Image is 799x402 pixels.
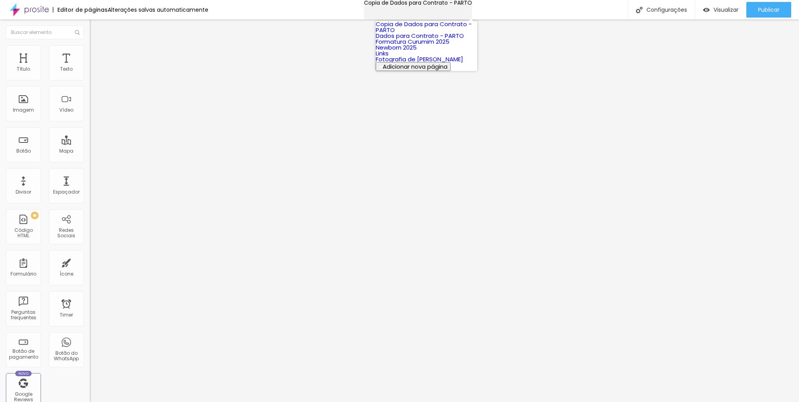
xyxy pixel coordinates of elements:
[90,20,799,402] iframe: Editor
[376,49,389,57] a: Links
[376,37,449,46] a: Formatura Curumim 2025
[11,271,36,277] div: Formulário
[376,55,463,63] a: Fotografia de [PERSON_NAME]
[376,43,417,52] a: Newborn 2025
[16,189,31,195] div: Divisor
[13,107,34,113] div: Imagem
[383,62,447,71] span: Adicionar nova página
[53,7,108,12] div: Editor de páginas
[51,350,82,362] div: Botão do WhatsApp
[51,228,82,239] div: Redes Sociais
[75,30,80,35] img: Icone
[17,66,30,72] div: Título
[714,7,739,13] span: Visualizar
[60,312,73,318] div: Timer
[53,189,80,195] div: Espaçador
[108,7,208,12] div: Alterações salvas automaticamente
[746,2,791,18] button: Publicar
[8,349,39,360] div: Botão de pagamento
[60,271,73,277] div: Ícone
[60,66,73,72] div: Texto
[695,2,746,18] button: Visualizar
[376,62,451,71] button: Adicionar nova página
[59,107,73,113] div: Vídeo
[703,7,710,13] img: view-1.svg
[376,20,472,34] a: Copia de Dados para Contrato - PARTO
[8,228,39,239] div: Código HTML
[636,7,643,13] img: Icone
[758,7,779,13] span: Publicar
[16,148,31,154] div: Botão
[59,148,73,154] div: Mapa
[15,371,32,376] div: Novo
[6,25,84,39] input: Buscar elemento
[8,310,39,321] div: Perguntas frequentes
[376,32,464,40] a: Dados para Contrato - PARTO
